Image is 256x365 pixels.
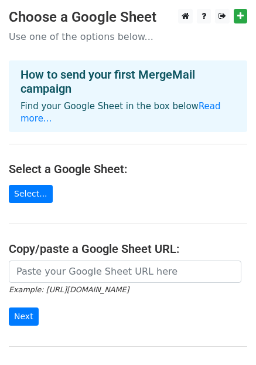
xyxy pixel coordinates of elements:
[21,100,235,125] p: Find your Google Sheet in the box below
[21,101,221,124] a: Read more...
[9,261,241,283] input: Paste your Google Sheet URL here
[9,9,247,26] h3: Choose a Google Sheet
[9,285,129,294] small: Example: [URL][DOMAIN_NAME]
[9,307,39,326] input: Next
[9,185,53,203] a: Select...
[9,31,247,43] p: Use one of the options below...
[21,67,235,96] h4: How to send your first MergeMail campaign
[9,162,247,176] h4: Select a Google Sheet:
[9,242,247,256] h4: Copy/paste a Google Sheet URL:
